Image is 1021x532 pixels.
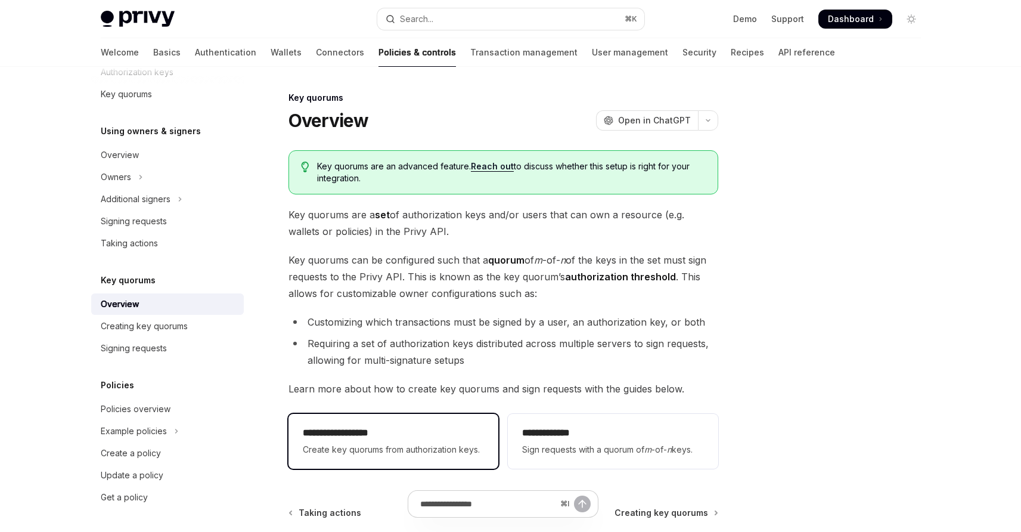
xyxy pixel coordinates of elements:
[288,314,718,330] li: Customizing which transactions must be signed by a user, an authorization key, or both
[902,10,921,29] button: Toggle dark mode
[288,381,718,397] span: Learn more about how to create key quorums and sign requests with the guides below.
[101,424,167,438] div: Example policies
[818,10,892,29] a: Dashboard
[288,206,718,240] span: Key quorums are a of authorization keys and/or users that can own a resource (e.g. wallets or pol...
[101,192,170,206] div: Additional signers
[682,38,716,67] a: Security
[778,38,835,67] a: API reference
[101,468,163,482] div: Update a policy
[101,214,167,228] div: Signing requests
[596,110,698,131] button: Open in ChatGPT
[288,92,718,104] div: Key quorums
[731,38,764,67] a: Recipes
[488,254,525,266] strong: quorum
[91,316,244,337] a: Creating key quorums
[101,11,175,27] img: light logo
[828,13,874,25] span: Dashboard
[288,110,369,131] h1: Overview
[271,38,302,67] a: Wallets
[471,161,514,172] a: Reach out
[101,341,167,355] div: Signing requests
[101,236,158,250] div: Taking actions
[101,297,139,311] div: Overview
[101,446,161,460] div: Create a policy
[733,13,757,25] a: Demo
[101,87,152,101] div: Key quorums
[91,211,244,232] a: Signing requests
[534,254,542,266] em: m
[378,38,456,67] a: Policies & controls
[91,144,244,166] a: Overview
[91,420,244,442] button: Toggle Example policies section
[377,8,644,30] button: Open search
[301,162,309,172] svg: Tip
[101,38,139,67] a: Welcome
[91,487,244,508] a: Get a policy
[400,12,433,26] div: Search...
[101,148,139,162] div: Overview
[153,38,181,67] a: Basics
[592,38,668,67] a: User management
[101,402,170,416] div: Policies overview
[101,319,188,333] div: Creating key quorums
[667,444,672,454] em: n
[91,338,244,359] a: Signing requests
[91,188,244,210] button: Toggle Additional signers section
[288,252,718,302] span: Key quorums can be configured such that a of -of- of the keys in the set must sign requests to th...
[101,378,134,392] h5: Policies
[91,166,244,188] button: Toggle Owners section
[101,170,131,184] div: Owners
[618,115,691,126] span: Open in ChatGPT
[625,14,637,24] span: ⌘ K
[303,443,484,457] span: Create key quorums from authorization keys.
[195,38,256,67] a: Authentication
[101,490,148,505] div: Get a policy
[771,13,804,25] a: Support
[91,465,244,486] a: Update a policy
[316,38,364,67] a: Connectors
[91,83,244,105] a: Key quorums
[91,443,244,464] a: Create a policy
[470,38,578,67] a: Transaction management
[101,124,201,138] h5: Using owners & signers
[644,444,651,454] em: m
[91,293,244,315] a: Overview
[317,160,705,184] span: Key quorums are an advanced feature. to discuss whether this setup is right for your integration.
[560,254,566,266] em: n
[522,443,703,457] span: Sign requests with a quorum of -of- keys.
[101,273,156,287] h5: Key quorums
[91,398,244,420] a: Policies overview
[288,335,718,369] li: Requiring a set of authorization keys distributed across multiple servers to sign requests, allow...
[91,233,244,254] a: Taking actions
[574,496,591,512] button: Send message
[565,271,676,283] strong: authorization threshold
[375,209,390,221] strong: set
[420,491,556,517] input: Ask a question...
